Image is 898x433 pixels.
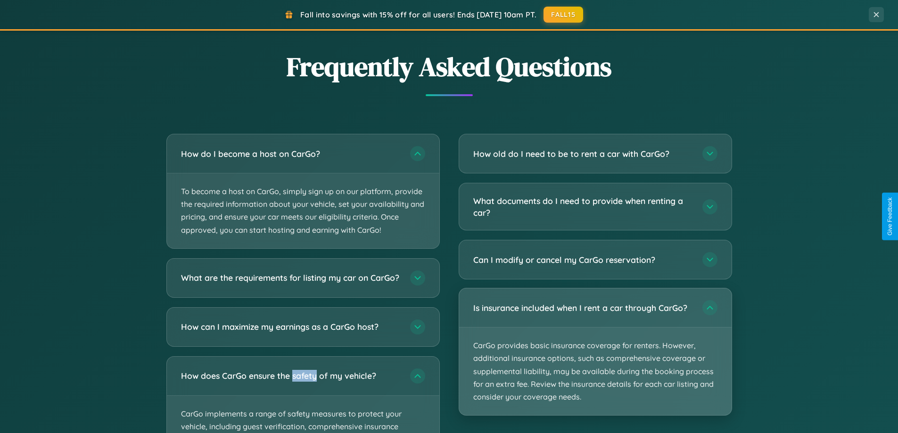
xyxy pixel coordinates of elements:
div: Give Feedback [887,197,893,236]
span: Fall into savings with 15% off for all users! Ends [DATE] 10am PT. [300,10,536,19]
h3: What are the requirements for listing my car on CarGo? [181,272,401,284]
h3: How do I become a host on CarGo? [181,148,401,160]
p: CarGo provides basic insurance coverage for renters. However, additional insurance options, such ... [459,327,732,415]
p: To become a host on CarGo, simply sign up on our platform, provide the required information about... [167,173,439,248]
h3: What documents do I need to provide when renting a car? [473,195,693,218]
h3: How old do I need to be to rent a car with CarGo? [473,148,693,160]
h2: Frequently Asked Questions [166,49,732,85]
h3: How does CarGo ensure the safety of my vehicle? [181,370,401,382]
button: FALL15 [544,7,583,23]
h3: How can I maximize my earnings as a CarGo host? [181,321,401,333]
h3: Can I modify or cancel my CarGo reservation? [473,254,693,266]
h3: Is insurance included when I rent a car through CarGo? [473,302,693,314]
